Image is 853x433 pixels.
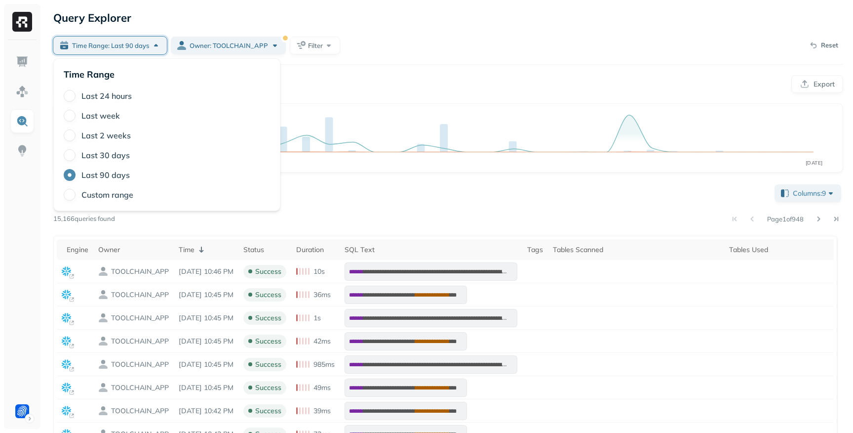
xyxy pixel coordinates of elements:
[313,360,335,369] p: 985ms
[171,37,286,54] button: Owner: TOOLCHAIN_APP
[111,406,169,416] p: TOOLCHAIN_APP
[111,267,169,276] p: TOOLCHAIN_APP
[16,144,29,157] img: Insights
[553,245,719,255] div: Tables Scanned
[313,267,325,276] p: 10s
[255,360,281,369] p: success
[179,267,233,276] p: Oct 2, 2025 10:46 PM
[255,290,281,300] p: success
[98,245,169,255] div: Owner
[255,267,281,276] p: success
[111,360,169,369] p: TOOLCHAIN_APP
[345,245,517,255] div: SQL Text
[527,245,543,255] div: Tags
[81,190,133,200] label: Custom range
[255,337,281,346] p: success
[767,215,804,223] p: Page 1 of 948
[179,360,233,369] p: Oct 2, 2025 10:45 PM
[179,313,233,323] p: Oct 2, 2025 10:45 PM
[16,115,29,128] img: Query Explorer
[64,69,115,80] p: Time Range
[81,111,120,121] label: Last week
[804,38,843,53] button: Reset
[313,313,321,323] p: 1s
[179,337,233,346] p: Oct 2, 2025 10:45 PM
[313,337,331,346] p: 42ms
[821,41,838,50] p: Reset
[179,244,233,256] div: Time
[81,170,130,180] label: Last 90 days
[775,184,841,202] button: Columns:9
[53,9,131,27] p: Query Explorer
[12,12,32,32] img: Ryft
[16,85,29,98] img: Assets
[290,37,340,54] button: Filter
[806,160,823,166] tspan: [DATE]
[111,337,169,346] p: TOOLCHAIN_APP
[255,313,281,323] p: success
[15,404,29,418] img: Forter
[81,130,131,140] label: Last 2 weeks
[296,245,335,255] div: Duration
[179,290,233,300] p: Oct 2, 2025 10:45 PM
[313,290,331,300] p: 36ms
[179,406,233,416] p: Oct 2, 2025 10:42 PM
[255,406,281,416] p: success
[313,383,331,392] p: 49ms
[308,41,323,50] span: Filter
[72,41,149,50] span: Time Range: Last 90 days
[111,383,169,392] p: TOOLCHAIN_APP
[81,150,130,160] label: Last 30 days
[243,245,286,255] div: Status
[313,406,331,416] p: 39ms
[791,75,843,93] button: Export
[67,245,88,255] div: Engine
[179,383,233,392] p: Oct 2, 2025 10:45 PM
[793,188,836,198] span: Columns: 9
[53,37,167,54] button: Time Range: Last 90 days
[16,55,29,68] img: Dashboard
[111,290,169,300] p: TOOLCHAIN_APP
[190,41,268,50] span: Owner: TOOLCHAIN_APP
[111,313,169,323] p: TOOLCHAIN_APP
[81,91,132,101] label: Last 24 hours
[255,383,281,392] p: success
[53,214,115,224] p: 15,166 queries found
